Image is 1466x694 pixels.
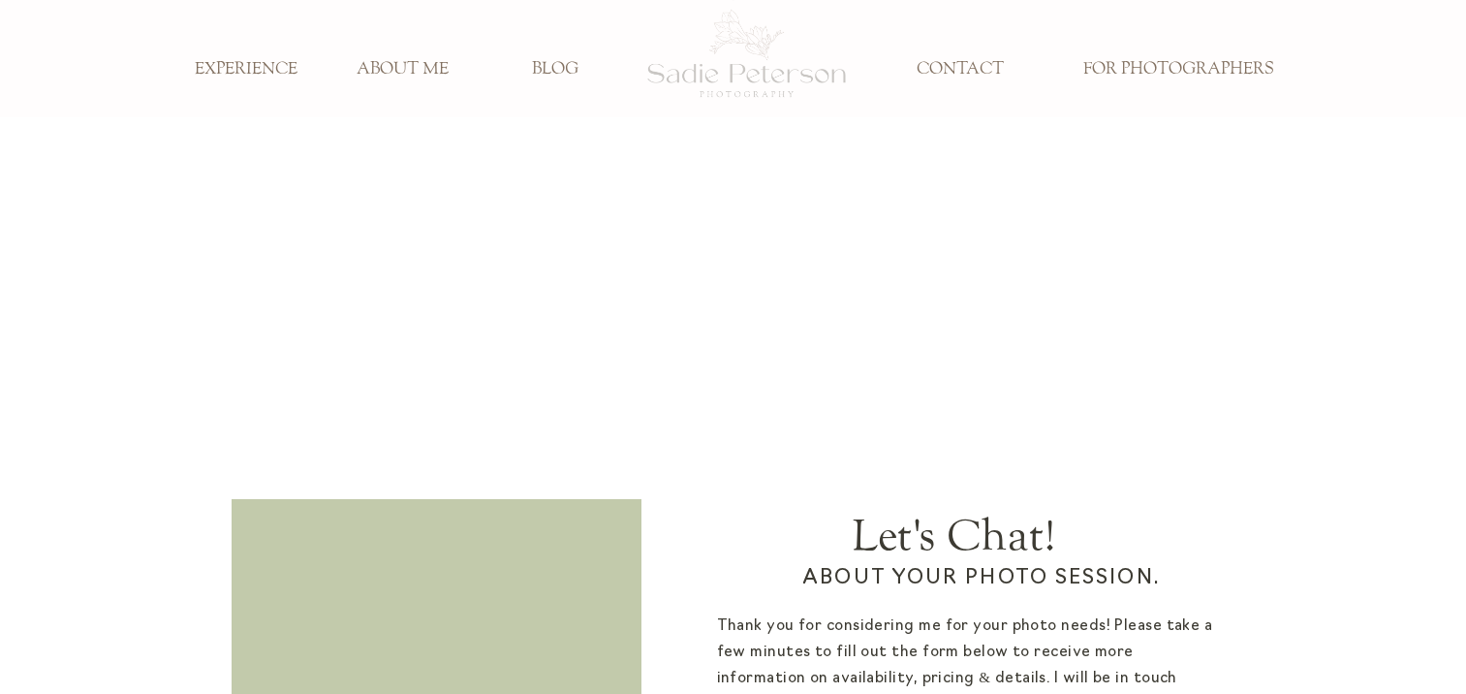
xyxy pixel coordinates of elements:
[491,59,619,80] a: BLOG
[339,59,467,80] a: ABOUT ME
[756,563,1207,608] p: About your photo session.
[1070,59,1288,80] a: FOR PHOTOGRAPHERS
[182,59,310,80] a: EXPERIENCE
[673,512,1235,555] h2: Let's Chat!
[896,59,1024,80] a: CONTACT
